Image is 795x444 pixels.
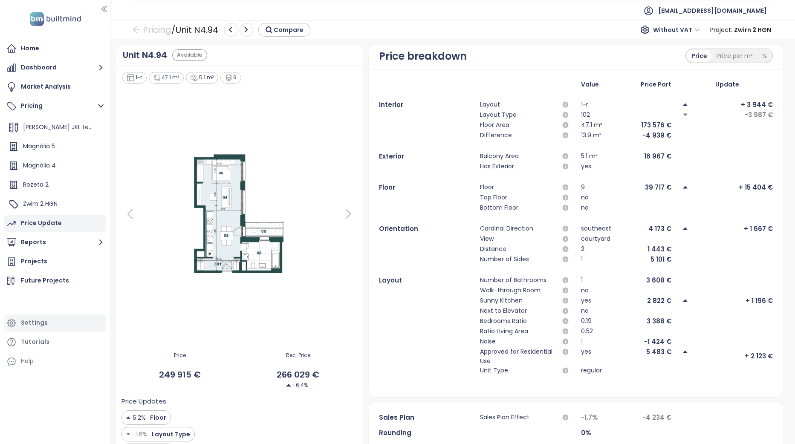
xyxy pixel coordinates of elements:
button: Pricing [4,98,106,115]
span: caret-up [682,297,688,304]
a: Settings [4,314,106,332]
div: yes [581,296,591,306]
div: % [757,50,772,62]
div: Unit Type [480,366,508,376]
div: Help [4,353,106,370]
span: Price Updates [121,396,166,407]
div: southeast [581,224,611,234]
div: Rozeta 2 [6,176,104,193]
div: Price [687,50,712,62]
div: Future Projects [21,275,69,286]
div: Price Update [21,218,62,228]
div: 1 [581,275,583,285]
div: yes [581,161,591,172]
div: Magnólia 4 [6,157,104,174]
div: [PERSON_NAME] JKL test [6,119,104,136]
div: Layout Type [480,110,517,120]
div: Number of Bathrooms [480,275,546,285]
img: Floor plan [183,150,295,278]
div: 13.9 m² [581,130,601,141]
div: Market Analysis [21,81,71,92]
div: 16 967 € [644,151,671,161]
img: Decrease [126,413,130,422]
div: Projects [21,256,47,267]
span: Magnólia 4 [23,161,56,170]
span: [EMAIL_ADDRESS][DOMAIN_NAME] [658,0,767,21]
div: Difference [480,130,512,141]
div: + 15 404 € [739,182,773,193]
span: Rec. Price [239,352,357,360]
b: Floor [379,183,395,192]
div: Has Exterior [480,161,514,172]
div: 4 173 € [648,224,671,234]
div: Floor Area [480,120,509,130]
b: Layout [379,276,402,285]
div: 9 [581,182,585,193]
span: 249 915 € [121,368,239,381]
div: regular [581,366,602,376]
b: Exterior [379,152,404,161]
div: 9 [220,72,242,84]
div: Project : [710,22,771,37]
span: caret-down [682,112,688,118]
div: Distance [480,244,506,254]
div: Settings [21,317,48,328]
div: 47.1 m² [149,72,184,84]
b: Rounding [379,428,411,437]
span: Value [581,80,599,89]
div: Zwirn 2 HGN [6,196,104,213]
div: 2 822 € [647,296,671,306]
div: Number of Sides [480,254,529,265]
div: Next to Elevator [480,306,527,316]
b: Zwirn 2 HGN [734,26,771,34]
span: arrow-left [132,26,141,34]
b: Interior [379,100,403,109]
span: Layout Type [150,430,190,439]
span: Rozeta 2 [23,180,49,189]
span: caret-up [682,349,688,355]
span: 266 029 € [239,368,357,381]
div: 1 [581,254,583,265]
div: 0.19 [581,316,592,326]
div: + 1 667 € [744,224,773,234]
div: 39 717 € [645,182,671,193]
span: Compare [274,25,304,35]
div: Cardinal Direction [480,224,533,234]
span: 6.2% [133,413,146,422]
span: Zwirn 2 HGN [23,199,58,208]
span: Magnólia 5 [23,142,55,150]
a: Unit N4.94 [123,49,167,62]
div: Floor [480,182,494,193]
a: Home [4,40,106,57]
div: no [581,306,589,316]
div: 5 101 € [650,254,671,265]
span: Sales Plan Effect [480,412,529,423]
div: Balcony Area [480,151,519,161]
button: Reports [4,234,106,251]
button: Compare [258,23,310,37]
div: 173 576 € [641,120,671,130]
div: View [480,234,494,244]
div: -1 424 € [644,337,671,347]
div: Layout [480,100,500,110]
div: -3 987 € [745,110,773,120]
span: -1.6% [133,430,147,439]
div: Bottom Floor [480,203,518,213]
div: 1-r [122,72,147,84]
img: logo [27,10,84,28]
b: 0 % [581,428,591,437]
span: caret-up [682,184,688,190]
div: Price breakdown [379,48,467,64]
div: 3 388 € [647,316,671,326]
div: Magnólia 5 [6,138,104,155]
span: Price Part [641,80,671,89]
span: +6.4% [286,381,308,389]
div: -4 939 € [642,130,671,141]
a: Projects [4,253,106,270]
div: Ratio Living Area [480,326,528,337]
span: caret-up [682,101,688,108]
img: Decrease [286,383,291,388]
div: courtyard [581,234,610,244]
